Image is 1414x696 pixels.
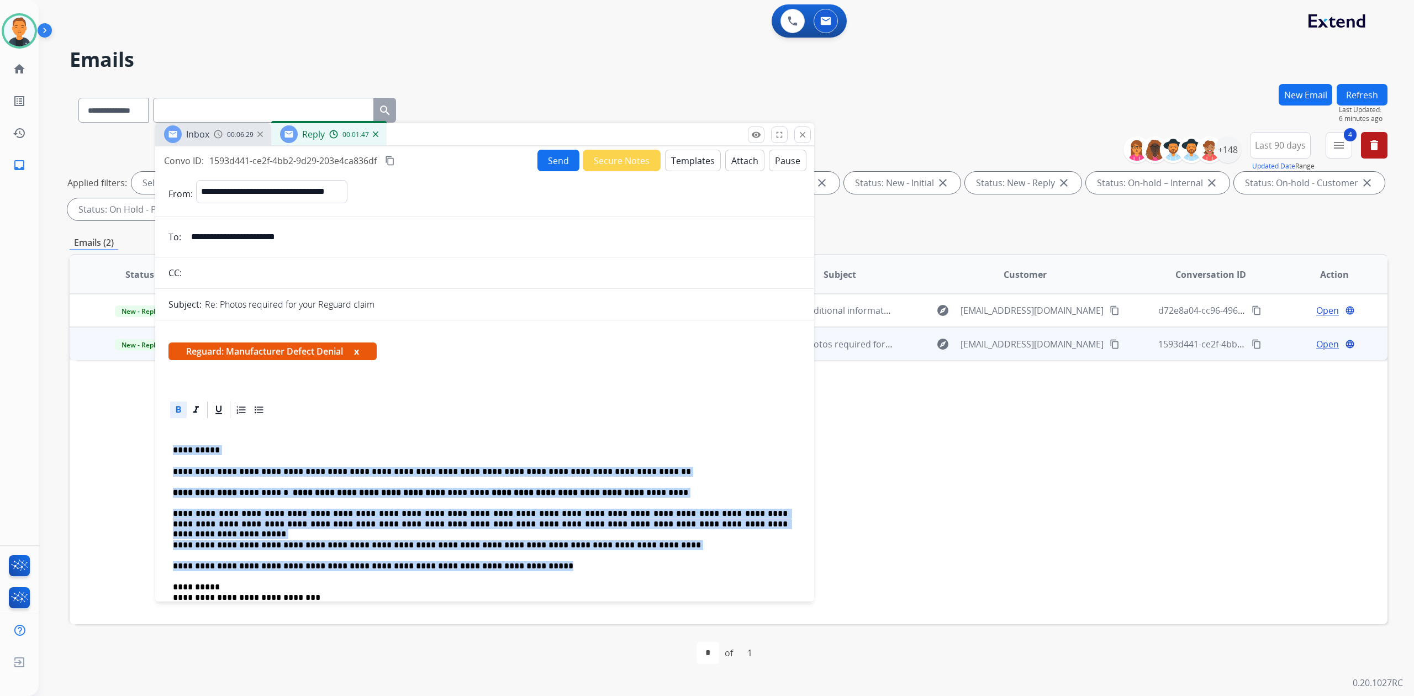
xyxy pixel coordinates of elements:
[961,304,1104,317] span: [EMAIL_ADDRESS][DOMAIN_NAME]
[67,198,236,220] div: Status: On Hold - Pending Parts
[844,172,961,194] div: Status: New - Initial
[210,402,227,418] div: Underline
[1255,143,1306,147] span: Last 90 days
[1252,339,1262,349] mat-icon: content_copy
[1337,84,1387,106] button: Refresh
[936,338,949,351] mat-icon: explore
[1344,128,1357,141] span: 4
[1158,304,1326,317] span: d72e8a04-cc96-4967-b594-fc52445a0dac
[168,298,202,311] p: Subject:
[170,402,187,418] div: Bold
[1086,172,1230,194] div: Status: On-hold – Internal
[738,642,761,664] div: 1
[1057,176,1070,189] mat-icon: close
[1326,132,1352,159] button: 4
[788,304,933,317] span: Re: Additional information needed.
[1205,176,1218,189] mat-icon: close
[1264,255,1387,294] th: Action
[725,646,733,660] div: of
[1110,305,1120,315] mat-icon: content_copy
[1175,268,1246,281] span: Conversation ID
[1316,304,1339,317] span: Open
[188,402,204,418] div: Italic
[769,150,806,171] button: Pause
[125,268,154,281] span: Status
[115,339,165,351] span: New - Reply
[815,176,829,189] mat-icon: close
[1252,161,1315,171] span: Range
[537,150,579,171] button: Send
[115,305,165,317] span: New - Reply
[13,62,26,76] mat-icon: home
[168,187,193,201] p: From:
[936,176,949,189] mat-icon: close
[1234,172,1385,194] div: Status: On-hold - Customer
[168,342,377,360] span: Reguard: Manufacturer Defect Denial
[385,156,395,166] mat-icon: content_copy
[936,304,949,317] mat-icon: explore
[1279,84,1332,106] button: New Email
[251,402,267,418] div: Bullet List
[4,15,35,46] img: avatar
[70,236,118,250] p: Emails (2)
[164,154,204,167] p: Convo ID:
[1215,136,1241,163] div: +148
[1339,114,1387,123] span: 6 minutes ago
[67,176,127,189] p: Applied filters:
[1004,268,1047,281] span: Customer
[965,172,1081,194] div: Status: New - Reply
[798,130,808,140] mat-icon: close
[1368,139,1381,152] mat-icon: delete
[725,150,764,171] button: Attach
[1332,139,1346,152] mat-icon: menu
[168,266,182,280] p: CC:
[342,130,369,139] span: 00:01:47
[302,128,325,140] span: Reply
[233,402,250,418] div: Ordered List
[13,94,26,108] mat-icon: list_alt
[1250,132,1311,159] button: Last 90 days
[1345,305,1355,315] mat-icon: language
[168,230,181,244] p: To:
[1353,676,1403,689] p: 0.20.1027RC
[1252,162,1295,171] button: Updated Date
[788,338,969,350] span: Re: Photos required for your Reguard claim
[1316,338,1339,351] span: Open
[1345,339,1355,349] mat-icon: language
[1158,338,1326,350] span: 1593d441-ce2f-4bb2-9d29-203e4ca836df
[13,126,26,140] mat-icon: history
[774,130,784,140] mat-icon: fullscreen
[131,172,229,194] div: Selected agents: 1
[13,159,26,172] mat-icon: inbox
[1110,339,1120,349] mat-icon: content_copy
[1339,106,1387,114] span: Last Updated:
[209,155,377,167] span: 1593d441-ce2f-4bb2-9d29-203e4ca836df
[186,128,209,140] span: Inbox
[1252,305,1262,315] mat-icon: content_copy
[961,338,1104,351] span: [EMAIL_ADDRESS][DOMAIN_NAME]
[354,345,359,358] button: x
[227,130,254,139] span: 00:06:29
[583,150,661,171] button: Secure Notes
[70,49,1387,71] h2: Emails
[824,268,856,281] span: Subject
[1360,176,1374,189] mat-icon: close
[665,150,721,171] button: Templates
[205,298,374,311] p: Re: Photos required for your Reguard claim
[378,104,392,117] mat-icon: search
[751,130,761,140] mat-icon: remove_red_eye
